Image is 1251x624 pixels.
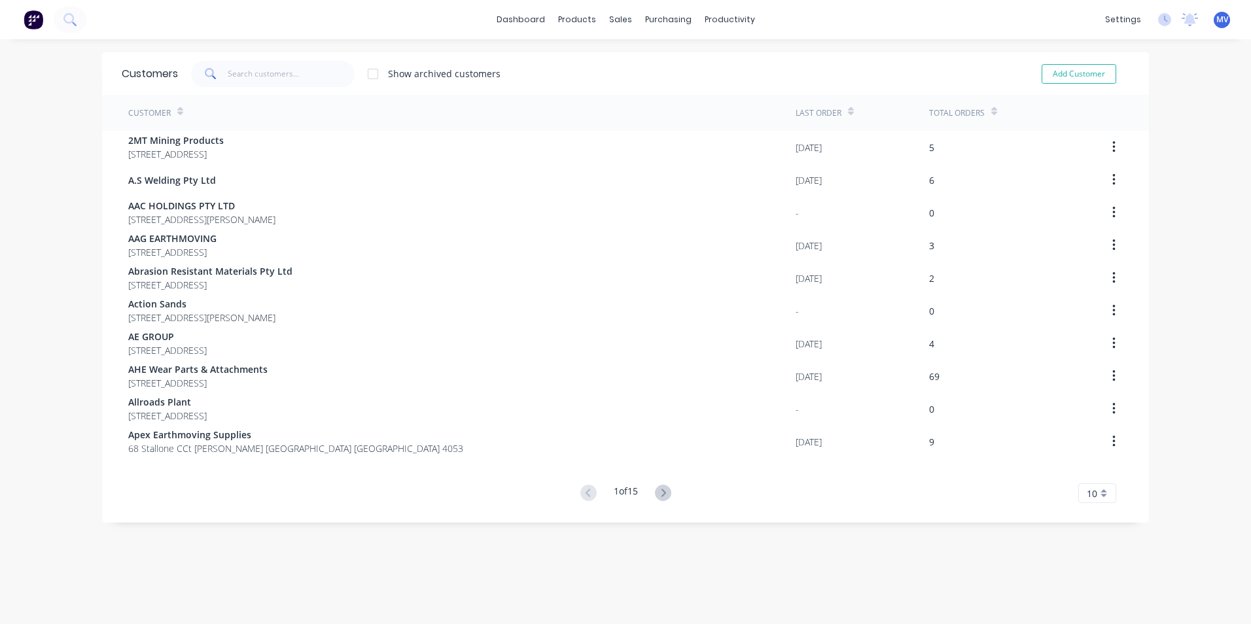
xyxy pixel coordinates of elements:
[796,206,799,220] div: -
[128,213,275,226] span: [STREET_ADDRESS][PERSON_NAME]
[796,337,822,351] div: [DATE]
[796,173,822,187] div: [DATE]
[128,428,463,442] span: Apex Earthmoving Supplies
[929,239,934,252] div: 3
[24,10,43,29] img: Factory
[128,409,207,423] span: [STREET_ADDRESS]
[122,66,178,82] div: Customers
[388,67,501,80] div: Show archived customers
[603,10,639,29] div: sales
[128,133,224,147] span: 2MT Mining Products
[128,278,292,292] span: [STREET_ADDRESS]
[929,271,934,285] div: 2
[796,304,799,318] div: -
[228,61,355,87] input: Search customers...
[128,173,216,187] span: A.S Welding Pty Ltd
[128,330,207,343] span: AE GROUP
[1216,14,1228,26] span: MV
[639,10,698,29] div: purchasing
[796,239,822,252] div: [DATE]
[796,107,841,119] div: Last Order
[698,10,762,29] div: productivity
[796,141,822,154] div: [DATE]
[929,370,940,383] div: 69
[128,199,275,213] span: AAC HOLDINGS PTY LTD
[929,107,985,119] div: Total Orders
[128,297,275,311] span: Action Sands
[929,402,934,416] div: 0
[796,402,799,416] div: -
[128,376,268,390] span: [STREET_ADDRESS]
[128,395,207,409] span: Allroads Plant
[796,435,822,449] div: [DATE]
[929,141,934,154] div: 5
[128,362,268,376] span: AHE Wear Parts & Attachments
[128,245,217,259] span: [STREET_ADDRESS]
[929,435,934,449] div: 9
[929,304,934,318] div: 0
[128,147,224,161] span: [STREET_ADDRESS]
[128,343,207,357] span: [STREET_ADDRESS]
[796,271,822,285] div: [DATE]
[128,442,463,455] span: 68 Stallone CCt [PERSON_NAME] [GEOGRAPHIC_DATA] [GEOGRAPHIC_DATA] 4053
[128,311,275,324] span: [STREET_ADDRESS][PERSON_NAME]
[929,173,934,187] div: 6
[929,206,934,220] div: 0
[128,232,217,245] span: AAG EARTHMOVING
[490,10,552,29] a: dashboard
[1087,487,1097,500] span: 10
[796,370,822,383] div: [DATE]
[1042,64,1116,84] button: Add Customer
[128,264,292,278] span: Abrasion Resistant Materials Pty Ltd
[1099,10,1148,29] div: settings
[128,107,171,119] div: Customer
[929,337,934,351] div: 4
[552,10,603,29] div: products
[614,484,638,503] div: 1 of 15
